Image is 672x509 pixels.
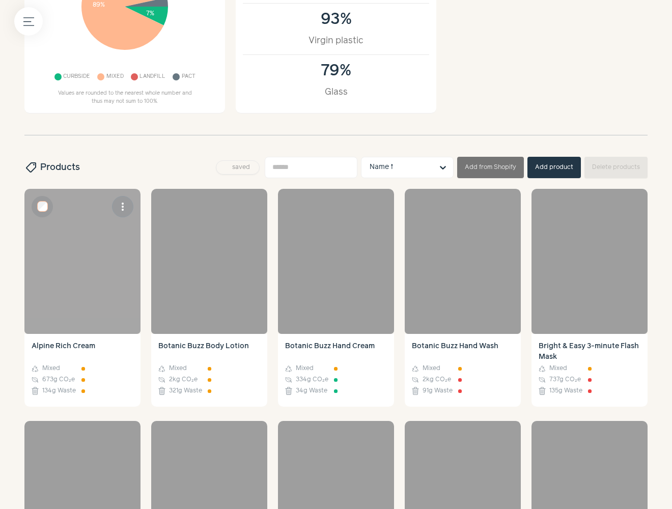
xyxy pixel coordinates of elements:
[549,364,567,373] span: Mixed
[53,90,196,106] p: Values are rounded to the nearest whole number and thus may not sum to 100%.
[549,386,582,395] span: 135g Waste
[423,375,451,384] span: 2kg CO₂e
[412,341,514,362] h4: Botanic Buzz Hand Wash
[229,164,254,171] span: saved
[158,341,260,362] h4: Botanic Buzz Body Lotion
[539,341,640,362] h4: Bright & Easy 3-minute Flash Mask
[531,189,648,334] a: Bright & Easy 3-minute Flash Mask
[106,71,124,83] span: Mixed
[296,386,327,395] span: 34g Waste
[254,62,418,80] div: 79%
[531,334,648,407] a: Bright & Easy 3-minute Flash Mask Mixed 737g CO₂e 135g Waste
[42,375,75,384] span: 673g CO₂e
[112,196,133,217] button: more_vert
[296,364,314,373] span: Mixed
[549,375,581,384] span: 737g CO₂e
[296,375,328,384] span: 334g CO₂e
[254,86,418,99] div: Glass
[423,364,440,373] span: Mixed
[42,386,76,395] span: 134g Waste
[278,334,394,407] a: Botanic Buzz Hand Cream Mixed 334g CO₂e 34g Waste
[254,34,418,47] div: Virgin plastic
[169,386,202,395] span: 321g Waste
[254,11,418,29] div: 93%
[278,189,394,334] a: Botanic Buzz Hand Cream
[216,160,260,175] button: saved
[32,341,133,362] h4: Alpine Rich Cream
[457,157,524,178] button: Add from Shopify
[405,189,521,334] a: Botanic Buzz Hand Wash
[405,334,521,407] a: Botanic Buzz Hand Wash Mixed 2kg CO₂e 91g Waste
[151,189,267,334] a: Botanic Buzz Body Lotion
[24,161,80,174] h2: Products
[285,341,387,362] h4: Botanic Buzz Hand Cream
[423,386,453,395] span: 91g Waste
[169,375,198,384] span: 2kg CO₂e
[117,201,129,213] span: more_vert
[24,189,141,334] a: Alpine Rich Cream
[182,71,195,83] span: Pact
[24,161,37,174] span: sell
[24,334,141,407] a: Alpine Rich Cream Mixed 673g CO₂e 134g Waste
[63,71,90,83] span: Curbside
[42,364,60,373] span: Mixed
[151,334,267,407] a: Botanic Buzz Body Lotion Mixed 2kg CO₂e 321g Waste
[527,157,581,178] button: Add product
[139,71,165,83] span: Landfill
[169,364,187,373] span: Mixed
